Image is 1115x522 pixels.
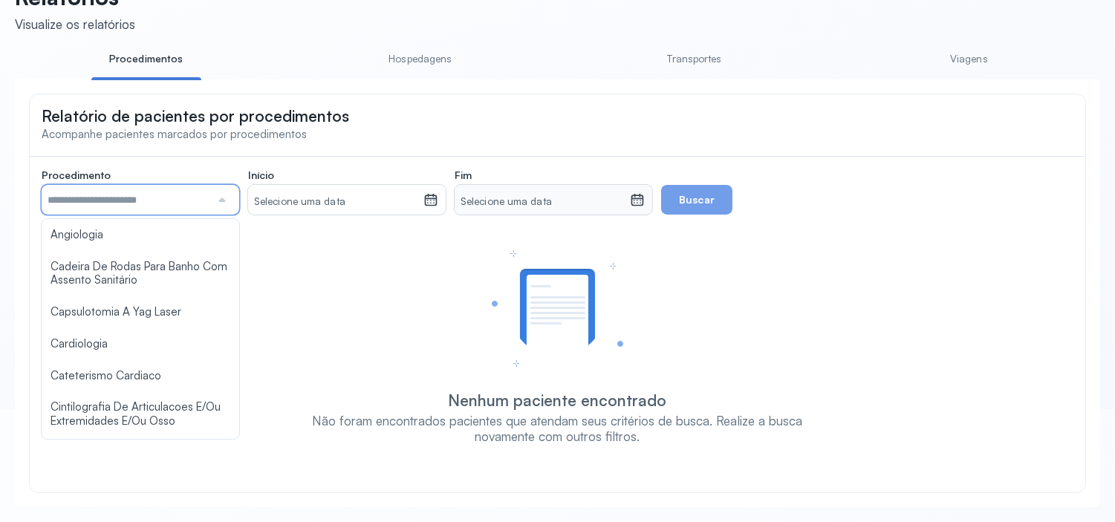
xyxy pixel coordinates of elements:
span: Acompanhe pacientes marcados por procedimentos [42,127,307,141]
li: Cintilografia De Coracao [STREET_ADDRESS] [42,437,239,483]
small: Selecione uma data [461,195,624,209]
button: Buscar [661,185,732,215]
span: Procedimento [42,169,111,182]
a: Procedimentos [91,47,201,71]
div: Visualize os relatórios [15,16,135,32]
li: Cardiologia [42,328,239,360]
a: Hospedagens [365,47,475,71]
a: Transportes [640,47,750,71]
span: Início [248,169,274,182]
li: Cateterismo Cardiaco [42,360,239,392]
li: Capsulotomia A Yag Laser [42,296,239,328]
img: Ilustração de uma lista vazia indicando que não foram encontrados pacientes. [492,250,623,367]
li: Cintilografia De Articulacoes E/Ou Extremidades E/Ou Osso [42,391,239,437]
li: Cadeira De Rodas Para Banho Com Assento Sanitário [42,251,239,297]
a: Viagens [914,47,1024,71]
li: Angiologia [42,219,239,251]
small: Selecione uma data [254,195,417,209]
div: Não foram encontrados pacientes que atendam seus critérios de busca. Realize a busca novamente co... [307,413,808,445]
div: Nenhum paciente encontrado [449,391,667,410]
span: Fim [455,169,472,182]
span: Relatório de pacientes por procedimentos [42,106,349,125]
